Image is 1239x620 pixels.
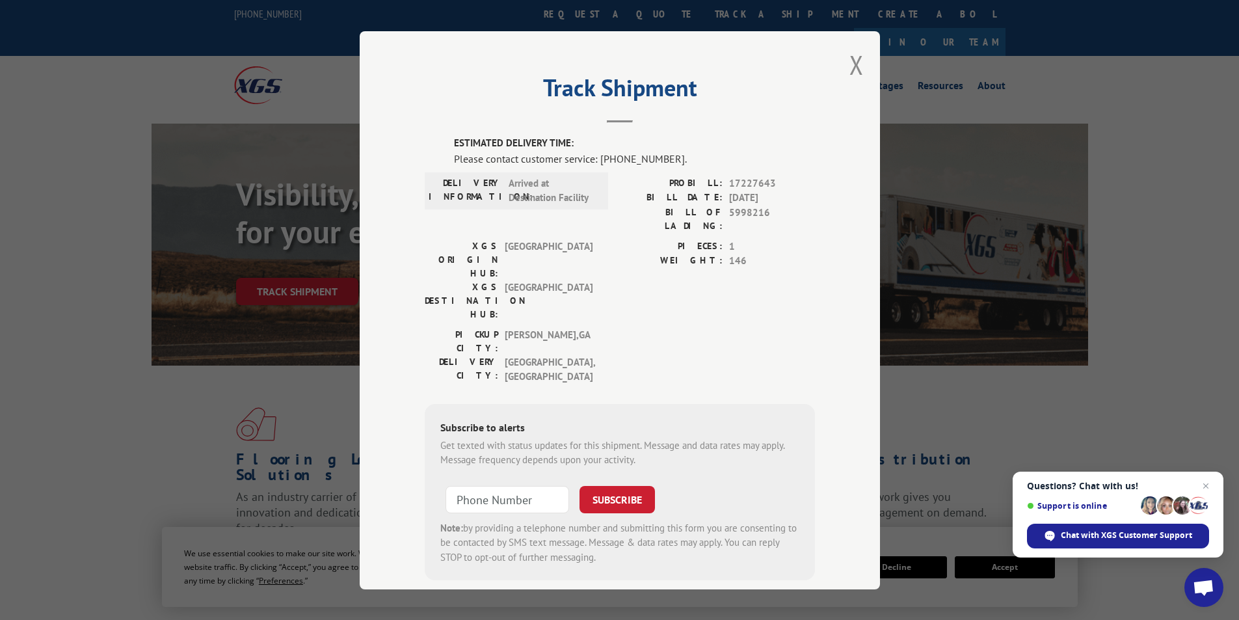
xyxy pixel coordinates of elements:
label: BILL DATE: [620,191,723,206]
h2: Track Shipment [425,79,815,103]
span: [PERSON_NAME] , GA [505,327,593,355]
button: SUBSCRIBE [580,485,655,513]
label: PROBILL: [620,176,723,191]
span: Arrived at Destination Facility [509,176,596,205]
label: BILL OF LADING: [620,205,723,232]
span: 5998216 [729,205,815,232]
input: Phone Number [446,485,569,513]
div: Get texted with status updates for this shipment. Message and data rates may apply. Message frequ... [440,438,799,467]
span: [GEOGRAPHIC_DATA] [505,280,593,321]
label: PICKUP CITY: [425,327,498,355]
label: DELIVERY CITY: [425,355,498,384]
label: PIECES: [620,239,723,254]
div: Please contact customer service: [PHONE_NUMBER]. [454,150,815,166]
strong: Note: [440,521,463,533]
span: Chat with XGS Customer Support [1027,524,1209,548]
span: 17227643 [729,176,815,191]
label: DELIVERY INFORMATION: [429,176,502,205]
label: XGS DESTINATION HUB: [425,280,498,321]
button: Close modal [849,47,864,82]
label: ESTIMATED DELIVERY TIME: [454,136,815,151]
label: WEIGHT: [620,254,723,269]
span: [DATE] [729,191,815,206]
div: Subscribe to alerts [440,419,799,438]
div: by providing a telephone number and submitting this form you are consenting to be contacted by SM... [440,520,799,565]
span: 1 [729,239,815,254]
a: Open chat [1184,568,1223,607]
span: Chat with XGS Customer Support [1061,530,1192,541]
span: [GEOGRAPHIC_DATA] , [GEOGRAPHIC_DATA] [505,355,593,384]
span: Questions? Chat with us! [1027,481,1209,491]
span: Support is online [1027,501,1136,511]
span: 146 [729,254,815,269]
span: [GEOGRAPHIC_DATA] [505,239,593,280]
label: XGS ORIGIN HUB: [425,239,498,280]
